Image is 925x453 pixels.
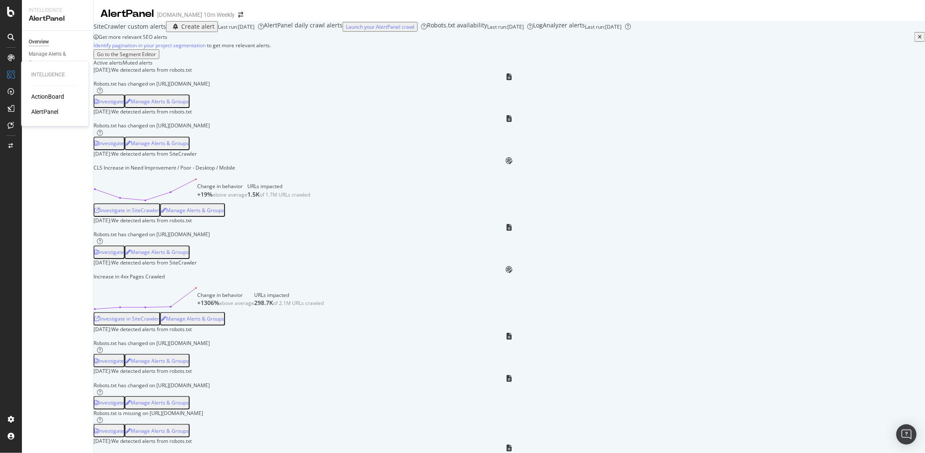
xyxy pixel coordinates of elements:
div: Investigate [94,140,124,147]
div: 1.5K [247,190,260,199]
a: Investigate [94,399,125,406]
div: [DATE]: [94,259,111,266]
div: SiteCrawler custom alerts [94,22,166,31]
button: Manage Alerts & Groups [125,354,190,367]
div: 298.7K [254,299,273,307]
div: Investigate [94,248,124,256]
div: Open Intercom Messenger [896,424,917,445]
button: Investigate in SiteCrawler [94,312,160,326]
button: Manage Alerts & Groups [160,203,225,217]
a: AlertPanel [31,108,58,116]
div: Manage Alerts & Groups [29,50,79,67]
div: Manage Alerts & Groups [126,427,189,434]
div: AlertPanel [29,14,86,24]
div: Manage Alerts & Groups [161,315,224,322]
div: of 2.1M URLs crawled [273,299,324,307]
a: Manage Alerts & Groups [125,399,190,406]
button: Go to the Segment Editor [94,49,159,59]
div: Robots.txt has changed on [URL][DOMAIN_NAME] [94,231,210,238]
button: Investigate [94,354,125,367]
button: Investigate [94,396,125,410]
div: Intelligence [31,71,78,78]
div: URLs impacted [254,291,324,299]
div: above average [212,191,247,198]
div: Last run: [DATE] [487,23,524,30]
div: above average [219,299,254,307]
div: Manage Alerts & Groups [126,140,189,147]
a: Manage Alerts & Groups [29,50,87,67]
a: Overview [29,38,87,46]
a: Launch your AlertPanel crawl [343,23,418,30]
div: URLs impacted [247,183,310,190]
div: Active alerts [94,59,123,66]
div: LogAnalyzer alerts [533,21,585,32]
button: Create alert [166,21,218,32]
button: Investigate [94,94,125,108]
a: Investigate in SiteCrawler [94,207,160,214]
div: We detected alerts from robots.txt [111,367,192,375]
a: Manage Alerts & Groups [125,427,190,434]
a: ActionBoard [31,92,64,101]
div: Launch your AlertPanel crawl [346,23,414,30]
div: Robots.txt has changed on [URL][DOMAIN_NAME] [94,80,210,87]
a: Investigate in SiteCrawler [94,315,160,322]
a: Investigate [94,427,125,434]
button: Investigate [94,424,125,437]
div: Last run: [DATE] [218,23,255,30]
button: Investigate in SiteCrawler [94,203,160,217]
div: Create alert [181,22,214,31]
div: [DATE]: [94,150,111,157]
div: info banner [94,32,925,59]
div: [DATE]: [94,66,111,73]
button: Manage Alerts & Groups [125,245,190,259]
div: Investigate in SiteCrawler [94,315,159,322]
div: AlertPanel [100,7,154,21]
div: Overview [29,38,49,46]
div: Manage Alerts & Groups [126,248,189,256]
div: We detected alerts from robots.txt [111,108,192,115]
a: Manage Alerts & Groups [125,248,190,256]
button: close banner [914,32,925,42]
button: Manage Alerts & Groups [125,424,190,437]
div: Change in behavior [197,183,247,190]
button: Investigate [94,137,125,150]
a: Investigate [94,357,125,364]
div: CLS Increase in Need Improvement / Poor - Desktop / Mobile [94,164,235,171]
div: Investigate [94,357,124,364]
div: We detected alerts from robots.txt [111,217,192,224]
button: Manage Alerts & Groups [160,312,225,326]
button: Manage Alerts & Groups [125,94,190,108]
div: [DATE]: [94,326,111,333]
div: We detected alerts from robots.txt [111,437,192,445]
button: Manage Alerts & Groups [125,137,190,150]
div: Change in behavior [197,291,254,299]
div: Manage Alerts & Groups [126,98,189,105]
div: of 1.7M URLs crawled [260,191,310,198]
div: arrow-right-arrow-left [238,12,243,18]
div: Manage Alerts & Groups [126,399,189,406]
div: Investigate [94,399,124,406]
a: Investigate [94,140,125,147]
div: Intelligence [29,7,86,14]
div: [DOMAIN_NAME] 10m Weekly [157,11,235,19]
a: Investigate [94,98,125,105]
div: Manage Alerts & Groups [126,357,189,364]
div: We detected alerts from SiteCrawler [111,150,197,157]
div: We detected alerts from robots.txt [111,326,192,333]
div: Robots.txt availability [427,21,487,32]
div: We detected alerts from SiteCrawler [111,259,197,266]
button: Launch your AlertPanel crawl [343,22,418,32]
div: Robots.txt is missing on [URL][DOMAIN_NAME] [94,410,203,417]
a: Manage Alerts & Groups [125,98,190,105]
div: [DATE]: [94,108,111,115]
div: Investigate [94,98,124,105]
div: We detected alerts from robots.txt [111,66,192,73]
div: Get more relevant SEO alerts [99,33,914,40]
a: Manage Alerts & Groups [160,315,225,322]
div: Manage Alerts & Groups [161,207,224,214]
div: [DATE]: [94,367,111,375]
div: Robots.txt has changed on [URL][DOMAIN_NAME] [94,122,210,129]
div: Robots.txt has changed on [URL][DOMAIN_NAME] [94,382,210,389]
a: Manage Alerts & Groups [160,207,225,214]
